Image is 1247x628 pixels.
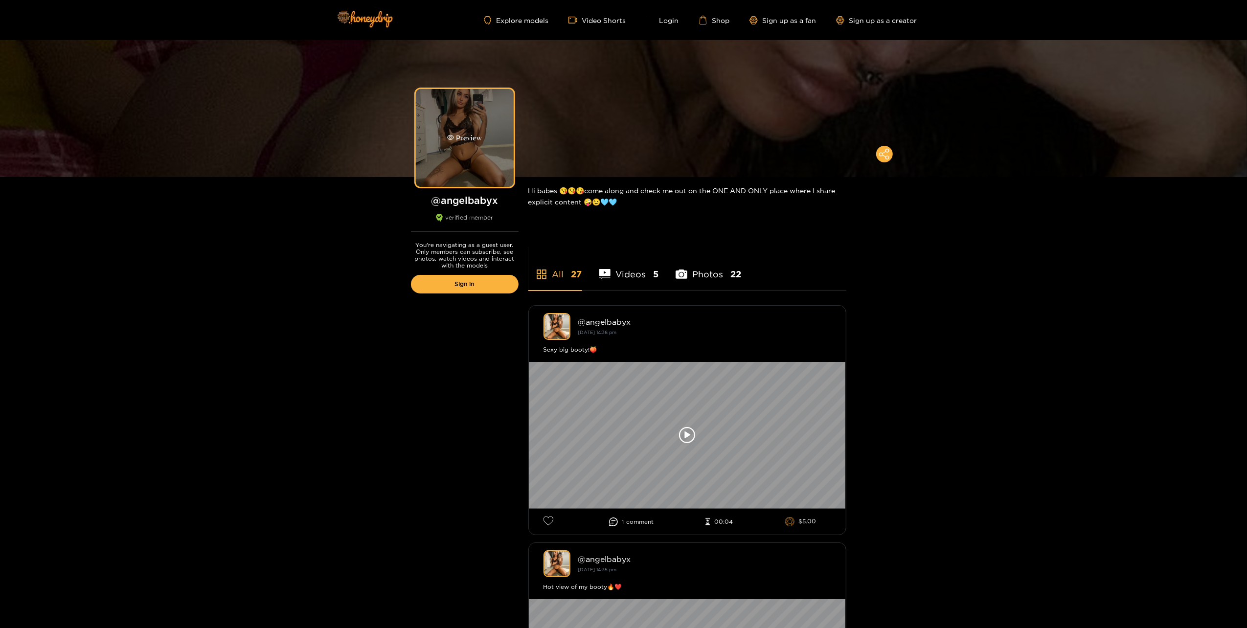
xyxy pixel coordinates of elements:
li: Photos [676,246,741,290]
span: 27 [571,268,582,280]
div: Hot view of my booty🔥❤️ [544,582,831,592]
small: [DATE] 14:36 pm [578,330,617,335]
a: Sign up as a fan [749,16,816,24]
small: [DATE] 14:35 pm [578,567,617,572]
span: 5 [653,268,658,280]
a: Sign up as a creator [836,16,917,24]
div: @ angelbabyx [578,555,831,563]
li: Videos [599,246,659,290]
a: Video Shorts [568,16,626,24]
a: Login [646,16,679,24]
span: comment [626,518,654,525]
div: Hi babes 😘😘😘come along and check me out on the ONE AND ONLY place where I share explicit content ... [528,177,846,215]
span: video-camera [568,16,582,24]
li: 1 [609,517,654,526]
span: 22 [730,268,741,280]
span: eye [447,134,454,141]
img: angelbabyx [544,550,570,577]
li: $5.00 [785,517,816,527]
h1: @ angelbabyx [411,194,519,206]
li: 00:04 [705,518,733,526]
a: Sign in [411,275,519,293]
div: @ angelbabyx [578,317,831,326]
img: angelbabyx [544,313,570,340]
a: Explore models [484,16,548,24]
span: appstore [536,269,547,280]
div: verified member [411,214,519,232]
div: Preview [447,133,482,144]
p: You're navigating as a guest user. Only members can subscribe, see photos, watch videos and inter... [411,242,519,269]
li: All [528,246,582,290]
a: Shop [699,16,730,24]
div: Sexy big booty!🍑 [544,345,831,355]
